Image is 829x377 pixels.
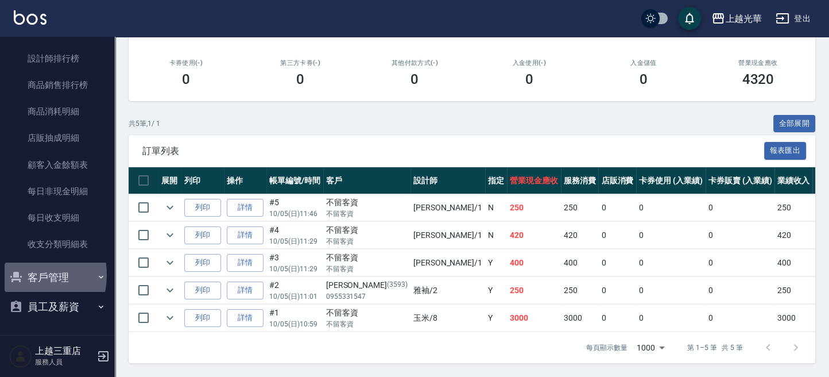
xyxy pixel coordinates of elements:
th: 設計師 [410,167,485,194]
button: 列印 [184,254,221,272]
td: 0 [636,249,706,276]
h2: 其他付款方式(-) [371,59,458,67]
td: 250 [561,194,599,221]
p: 服務人員 [35,357,94,367]
h3: 4320 [742,71,774,87]
div: 不留客資 [326,307,408,319]
td: 250 [774,277,812,304]
th: 營業現金應收 [507,167,561,194]
td: 0 [706,194,775,221]
td: Y [485,277,507,304]
button: 列印 [184,226,221,244]
h2: 入金儲值 [600,59,687,67]
p: 10/05 (日) 11:01 [269,291,320,302]
a: 商品消耗明細 [5,98,110,125]
div: 不留客資 [326,224,408,236]
h5: 上越三重店 [35,345,94,357]
button: 列印 [184,282,221,299]
th: 店販消費 [598,167,636,194]
td: 0 [706,222,775,249]
td: [PERSON_NAME] /1 [410,249,485,276]
td: 250 [561,277,599,304]
div: 不留客資 [326,197,408,209]
p: 10/05 (日) 10:59 [269,319,320,329]
td: 250 [507,194,561,221]
td: N [485,222,507,249]
td: 0 [706,277,775,304]
td: 3000 [507,305,561,332]
td: 400 [774,249,812,276]
h3: 0 [640,71,648,87]
h3: 0 [296,71,304,87]
p: 不留客資 [326,209,408,219]
a: 每日收支明細 [5,205,110,231]
td: 400 [507,249,561,276]
td: [PERSON_NAME] /1 [410,222,485,249]
div: 不留客資 [326,252,408,264]
td: #1 [266,305,323,332]
td: #2 [266,277,323,304]
button: expand row [161,309,179,326]
span: 訂單列表 [142,145,764,157]
p: 不留客資 [326,236,408,247]
td: 420 [561,222,599,249]
a: 詳情 [227,282,264,299]
th: 卡券販賣 (入業績) [706,167,775,194]
a: 詳情 [227,309,264,327]
a: 收支分類明細表 [5,231,110,257]
button: 列印 [184,199,221,217]
td: Y [485,305,507,332]
a: 報表匯出 [764,145,807,156]
button: 員工及薪資 [5,292,110,322]
a: 設計師排行榜 [5,45,110,72]
td: 0 [598,249,636,276]
td: 0 [706,305,775,332]
a: 詳情 [227,199,264,217]
p: 不留客資 [326,264,408,274]
th: 展開 [158,167,181,194]
img: Logo [14,10,47,25]
h2: 營業現金應收 [715,59,801,67]
h2: 入金使用(-) [486,59,572,67]
p: 不留客資 [326,319,408,329]
h3: 0 [410,71,419,87]
td: Y [485,249,507,276]
th: 操作 [224,167,266,194]
h3: 0 [525,71,533,87]
td: 420 [507,222,561,249]
p: (3593) [387,279,408,291]
a: 店販抽成明細 [5,125,110,151]
th: 客戶 [323,167,410,194]
td: #5 [266,194,323,221]
a: 每日非現金明細 [5,178,110,205]
button: 登出 [771,8,815,29]
button: expand row [161,199,179,216]
a: 詳情 [227,226,264,244]
td: 0 [598,222,636,249]
td: 0 [598,305,636,332]
button: 全部展開 [773,115,816,133]
td: 0 [706,249,775,276]
p: 每頁顯示數量 [586,343,627,353]
td: 雅袖 /2 [410,277,485,304]
p: 共 5 筆, 1 / 1 [129,118,160,129]
td: 3000 [774,305,812,332]
td: 0 [598,277,636,304]
h2: 卡券使用(-) [142,59,229,67]
button: 報表匯出 [764,142,807,160]
td: 0 [636,277,706,304]
td: 420 [774,222,812,249]
th: 指定 [485,167,507,194]
a: 商品銷售排行榜 [5,72,110,98]
a: 詳情 [227,254,264,272]
th: 業績收入 [774,167,812,194]
button: expand row [161,254,179,271]
td: #3 [266,249,323,276]
img: Person [9,345,32,368]
td: N [485,194,507,221]
div: 1000 [632,332,669,363]
td: [PERSON_NAME] /1 [410,194,485,221]
td: 玉米 /8 [410,305,485,332]
p: 第 1–5 筆 共 5 筆 [687,343,743,353]
td: 0 [636,194,706,221]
